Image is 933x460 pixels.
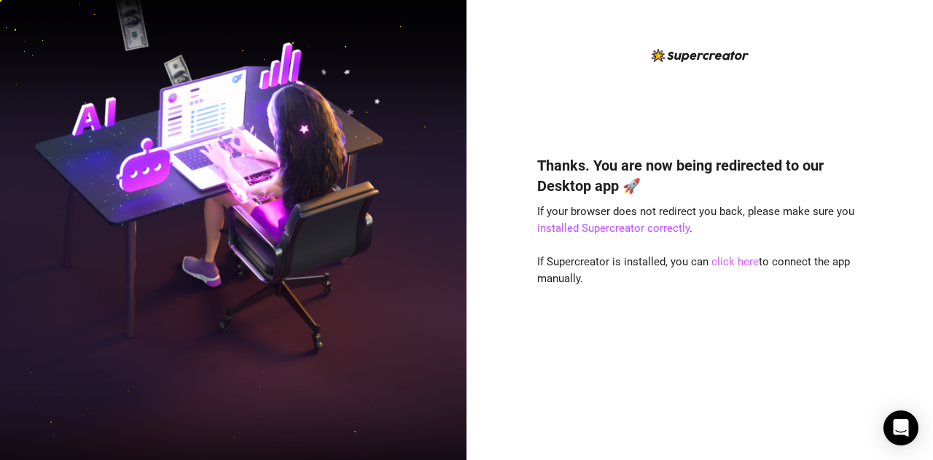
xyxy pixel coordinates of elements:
[711,255,759,268] a: click here
[537,255,850,286] span: If Supercreator is installed, you can to connect the app manually.
[652,49,749,62] img: logo-BBDzfeDw.svg
[537,155,862,196] h4: Thanks. You are now being redirected to our Desktop app 🚀
[537,222,690,235] a: installed Supercreator correctly
[537,205,854,235] span: If your browser does not redirect you back, please make sure you .
[883,410,918,445] div: Open Intercom Messenger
